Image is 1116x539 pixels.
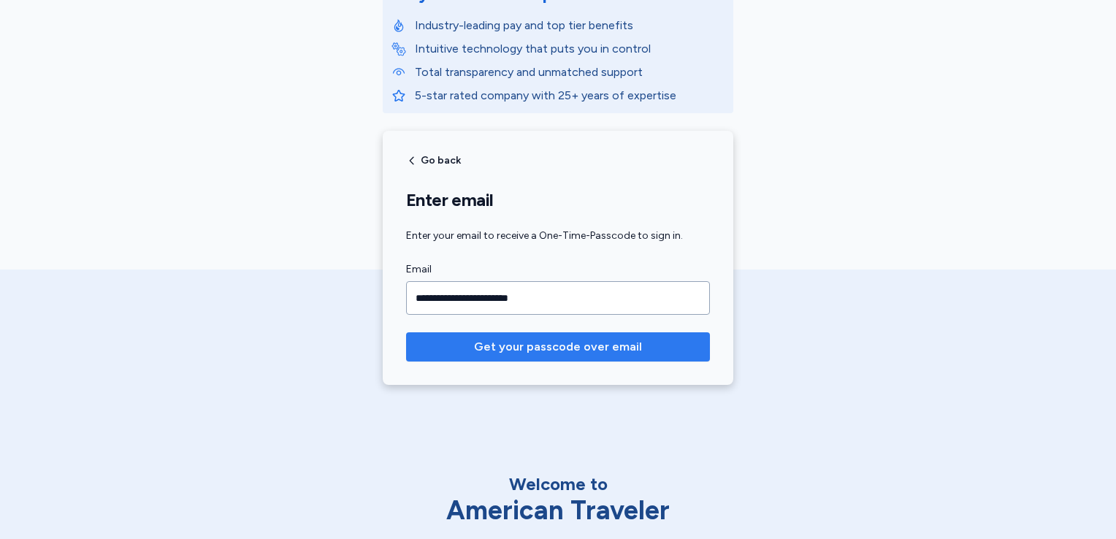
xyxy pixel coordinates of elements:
p: Industry-leading pay and top tier benefits [415,17,725,34]
button: Get your passcode over email [406,332,710,362]
p: 5-star rated company with 25+ years of expertise [415,87,725,104]
h1: Enter email [406,189,710,211]
div: American Traveler [405,496,711,525]
p: Total transparency and unmatched support [415,64,725,81]
span: Get your passcode over email [474,338,642,356]
div: Welcome to [405,473,711,496]
button: Go back [406,155,461,167]
span: Go back [421,156,461,166]
input: Email [406,281,710,315]
label: Email [406,261,710,278]
p: Intuitive technology that puts you in control [415,40,725,58]
div: Enter your email to receive a One-Time-Passcode to sign in. [406,229,710,243]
